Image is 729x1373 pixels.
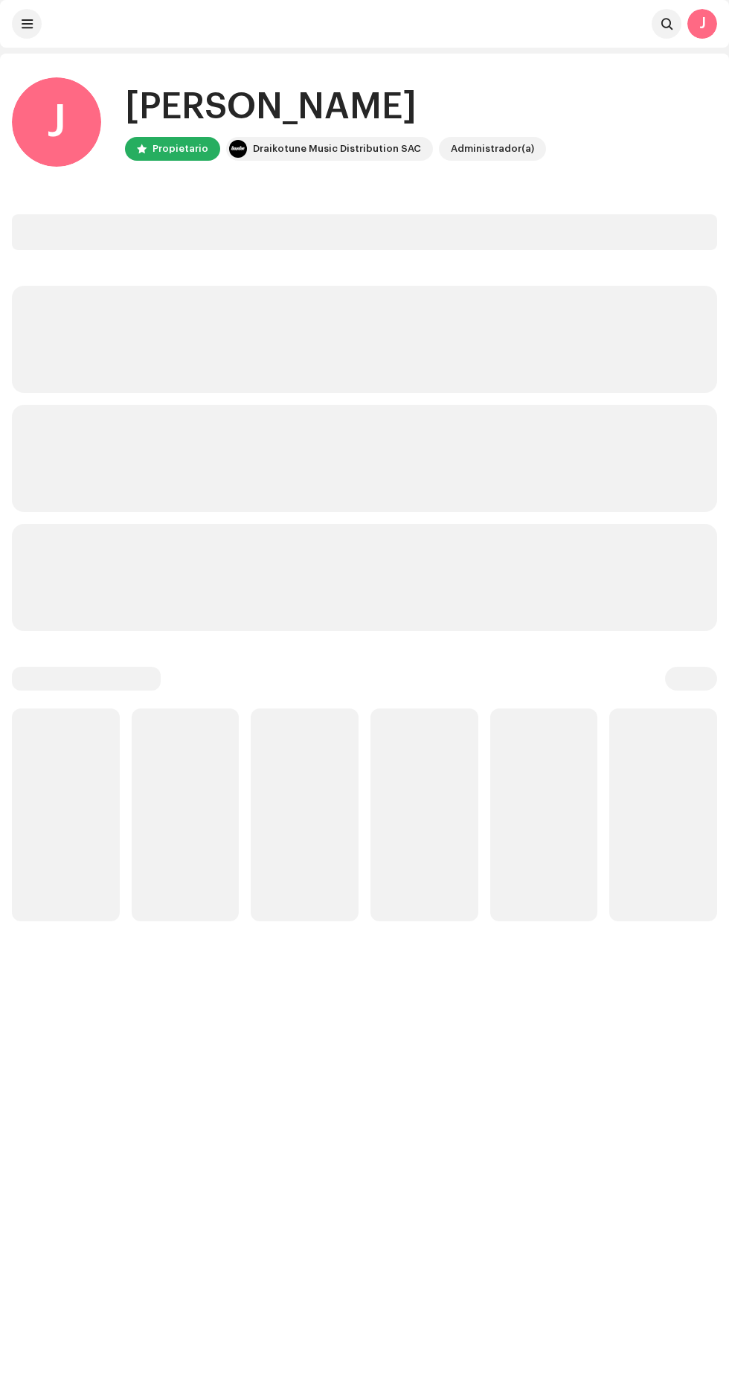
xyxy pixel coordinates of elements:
div: Draikotune Music Distribution SAC [253,140,421,158]
div: J [12,77,101,167]
div: Administrador(a) [451,140,534,158]
div: Propietario [152,140,208,158]
div: [PERSON_NAME] [125,83,546,131]
img: 10370c6a-d0e2-4592-b8a2-38f444b0ca44 [229,140,247,158]
div: J [687,9,717,39]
